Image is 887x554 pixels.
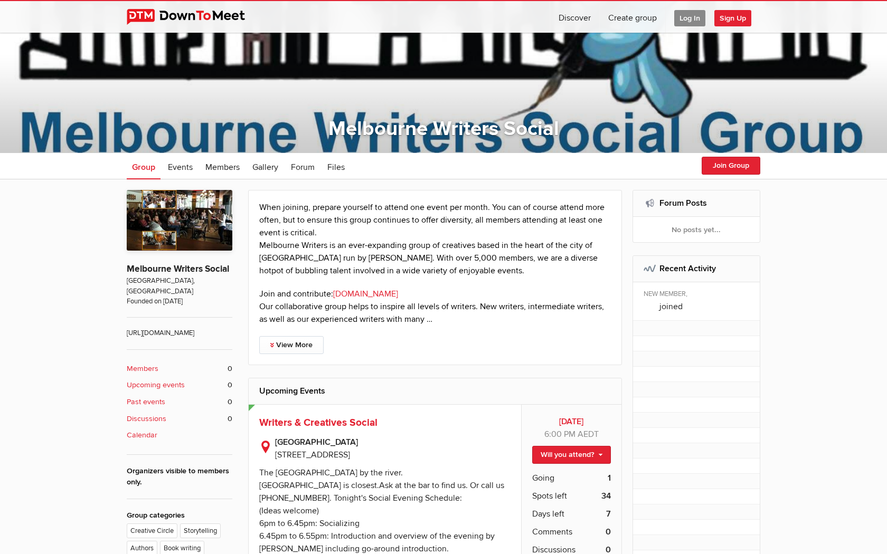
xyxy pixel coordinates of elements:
b: 34 [601,490,611,502]
a: Members 0 [127,363,232,375]
p: When joining, prepare yourself to attend one event per month. You can of course attend more often... [259,201,611,277]
h2: Upcoming Events [259,378,611,404]
span: Spots left [532,490,567,502]
a: Files [322,153,350,179]
img: Melbourne Writers Social [127,190,232,251]
span: Files [327,162,345,173]
span: Founded on [DATE] [127,297,232,307]
span: 6:00 PM [544,429,575,440]
b: Past events [127,396,165,408]
div: Organizers visible to members only. [127,465,232,488]
a: Upcoming events 0 [127,379,232,391]
div: No posts yet... [633,217,760,242]
b: Members [127,363,158,375]
a: Sign Up [714,1,760,33]
span: Group [132,162,155,173]
span: [URL][DOMAIN_NAME] [127,317,232,338]
b: Calendar [127,429,157,441]
span: Gallery [252,162,278,173]
img: DownToMeet [127,9,261,25]
span: 0 [228,379,232,391]
b: 1 [608,472,611,484]
p: Join and contribute: Our collaborative group helps to inspire all levels of writers. New writers,... [259,288,611,326]
a: Discover [550,1,599,33]
a: Log In [666,1,714,33]
p: joined [659,300,753,313]
b: 0 [606,526,611,538]
span: Members [205,162,240,173]
a: Events [163,153,198,179]
b: [DATE] [532,415,611,428]
b: Upcoming events [127,379,185,391]
b: Discussions [127,413,166,425]
b: 7 [606,508,611,520]
span: Australia/Sydney [578,429,599,440]
a: Gallery [247,153,284,179]
span: 0 [228,396,232,408]
span: [STREET_ADDRESS] [275,450,350,460]
a: Forum [286,153,320,179]
span: Events [168,162,193,173]
a: Past events 0 [127,396,232,408]
span: [GEOGRAPHIC_DATA], [GEOGRAPHIC_DATA] [127,276,232,297]
h2: Recent Activity [644,256,750,281]
button: Join Group [702,157,760,175]
a: Writers & Creatives Social [259,416,378,429]
div: Group categories [127,510,232,521]
a: Members [200,153,245,179]
a: Discussions 0 [127,413,232,425]
div: The [GEOGRAPHIC_DATA] by the river. [GEOGRAPHIC_DATA] is closest.Ask at the bar to find us. Or ca... [259,467,504,554]
a: Will you attend? [532,446,611,464]
span: Forum [291,162,315,173]
a: View More [259,336,324,354]
span: Log In [674,10,705,26]
span: Going [532,472,554,484]
div: NEW MEMBER, [644,290,753,300]
a: [DOMAIN_NAME] [333,289,398,299]
a: Forum Posts [659,198,707,208]
a: Create group [600,1,665,33]
span: 0 [228,413,232,425]
b: [GEOGRAPHIC_DATA] [275,436,511,448]
span: Comments [532,526,572,538]
span: Sign Up [714,10,751,26]
a: Calendar [127,429,232,441]
span: Days left [532,508,564,520]
a: Group [127,153,161,179]
span: 0 [228,363,232,375]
